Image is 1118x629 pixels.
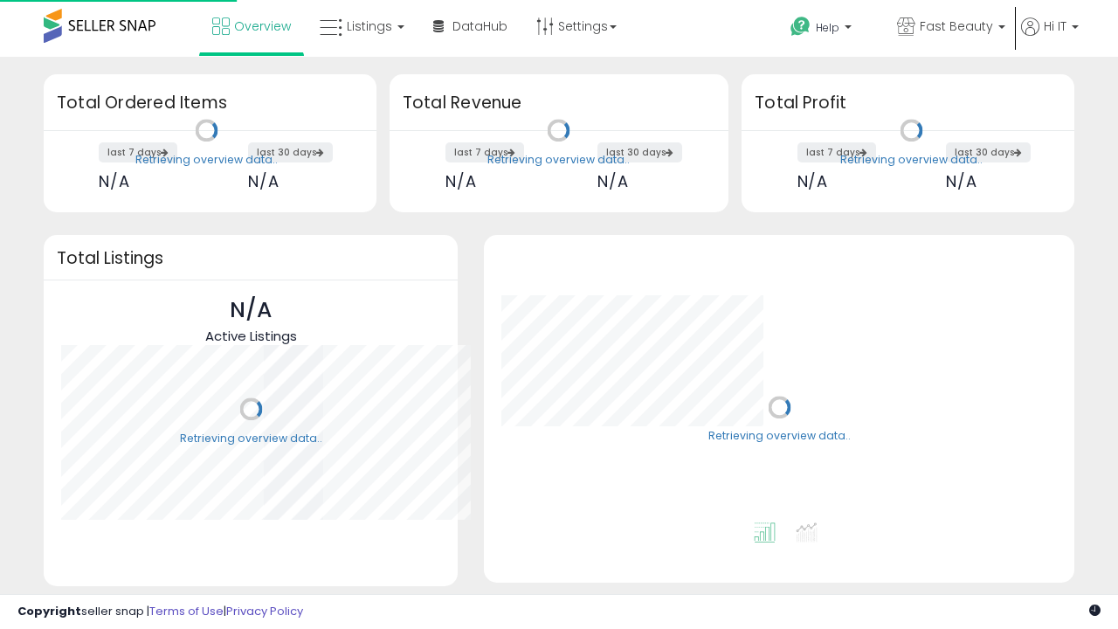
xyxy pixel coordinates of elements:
[135,152,278,168] div: Retrieving overview data..
[1044,17,1066,35] span: Hi IT
[17,604,303,620] div: seller snap | |
[234,17,291,35] span: Overview
[149,603,224,619] a: Terms of Use
[180,431,322,446] div: Retrieving overview data..
[790,16,811,38] i: Get Help
[347,17,392,35] span: Listings
[452,17,507,35] span: DataHub
[708,429,851,445] div: Retrieving overview data..
[920,17,993,35] span: Fast Beauty
[816,20,839,35] span: Help
[226,603,303,619] a: Privacy Policy
[17,603,81,619] strong: Copyright
[776,3,881,57] a: Help
[840,152,983,168] div: Retrieving overview data..
[1021,17,1079,57] a: Hi IT
[487,152,630,168] div: Retrieving overview data..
